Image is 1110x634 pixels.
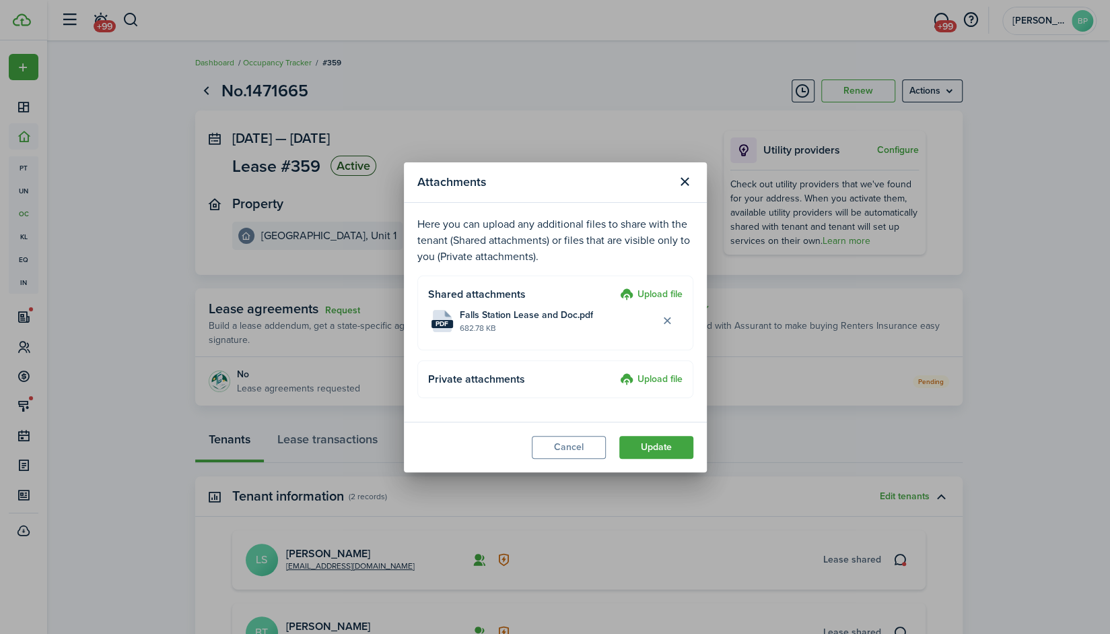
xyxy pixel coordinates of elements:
p: Here you can upload any additional files to share with the tenant (Shared attachments) or files t... [417,216,693,265]
button: Delete file [656,309,679,332]
button: Close modal [674,170,697,193]
button: Update [619,436,693,459]
file-icon: File [431,310,453,332]
span: Falls Station Lease and Doc.pdf [460,308,593,322]
file-extension: pdf [431,320,453,328]
modal-title: Attachments [417,169,670,195]
button: Cancel [532,436,606,459]
h4: Private attachments [428,371,615,387]
file-size: 682.78 KB [460,322,656,334]
h4: Shared attachments [428,286,615,303]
